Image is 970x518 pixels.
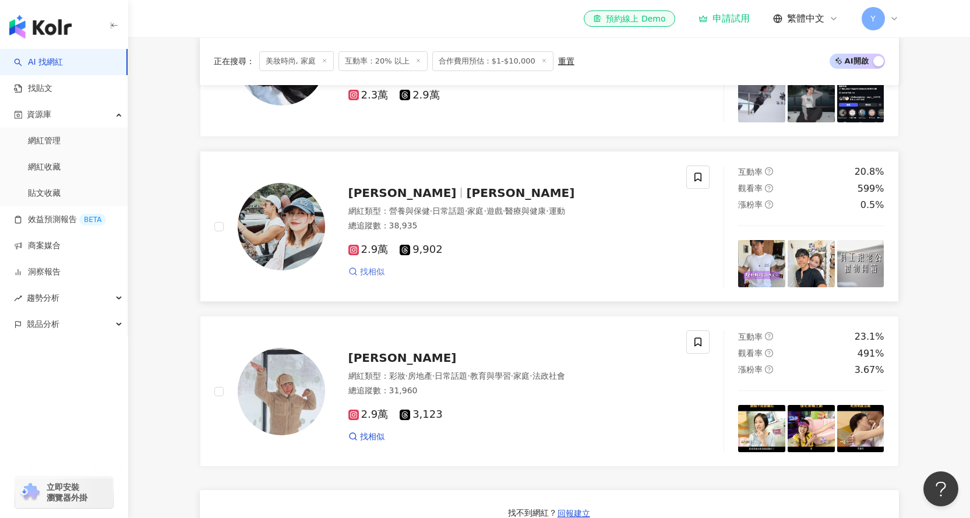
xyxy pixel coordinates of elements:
[858,182,884,195] div: 599%
[558,57,574,66] div: 重置
[765,365,773,373] span: question-circle
[348,244,389,256] span: 2.9萬
[699,13,750,24] a: 申請試用
[738,405,785,452] img: post-image
[467,371,470,380] span: ·
[584,10,675,27] a: 預約線上 Demo
[400,89,440,101] span: 2.9萬
[360,266,385,278] span: 找相似
[28,188,61,199] a: 貼文收藏
[765,167,773,175] span: question-circle
[855,165,884,178] div: 20.8%
[532,371,565,380] span: 法政社會
[765,200,773,209] span: question-circle
[389,206,430,216] span: 營養與保健
[15,477,113,508] a: chrome extension立即安裝 瀏覽器外掛
[432,206,465,216] span: 日常話題
[238,183,325,270] img: KOL Avatar
[360,431,385,443] span: 找相似
[503,206,505,216] span: ·
[738,365,763,374] span: 漲粉率
[348,385,673,397] div: 總追蹤數 ： 31,960
[484,206,486,216] span: ·
[837,240,884,287] img: post-image
[14,240,61,252] a: 商案媒合
[470,371,511,380] span: 教育與學習
[855,364,884,376] div: 3.67%
[855,330,884,343] div: 23.1%
[467,206,484,216] span: 家庭
[348,351,457,365] span: [PERSON_NAME]
[738,200,763,209] span: 漲粉率
[348,371,673,382] div: 網紅類型 ：
[400,408,443,421] span: 3,123
[738,167,763,177] span: 互動率
[348,220,673,232] div: 總追蹤數 ： 38,935
[738,332,763,341] span: 互動率
[738,348,763,358] span: 觀看率
[348,89,389,101] span: 2.3萬
[738,75,785,122] img: post-image
[765,332,773,340] span: question-circle
[348,408,389,421] span: 2.9萬
[738,240,785,287] img: post-image
[837,405,884,452] img: post-image
[400,244,443,256] span: 9,902
[860,199,884,212] div: 0.5%
[505,206,546,216] span: 醫療與健康
[465,206,467,216] span: ·
[530,371,532,380] span: ·
[348,186,457,200] span: [PERSON_NAME]
[14,294,22,302] span: rise
[513,371,530,380] span: 家庭
[27,311,59,337] span: 競品分析
[511,371,513,380] span: ·
[348,206,673,217] div: 網紅類型 ：
[837,75,884,122] img: post-image
[549,206,565,216] span: 運動
[405,371,408,380] span: ·
[214,57,255,66] span: 正在搜尋 ：
[788,75,835,122] img: post-image
[432,371,435,380] span: ·
[788,240,835,287] img: post-image
[546,206,548,216] span: ·
[27,285,59,311] span: 趨勢分析
[200,151,899,302] a: KOL Avatar[PERSON_NAME][PERSON_NAME]網紅類型：營養與保健·日常話題·家庭·遊戲·醫療與健康·運動總追蹤數：38,9352.9萬9,902找相似互動率quest...
[27,101,51,128] span: 資源庫
[870,12,876,25] span: Y
[14,57,63,68] a: searchAI 找網紅
[338,51,428,71] span: 互動率：20% 以上
[408,371,432,380] span: 房地產
[432,51,553,71] span: 合作費用預估：$1-$10,000
[9,15,72,38] img: logo
[435,371,467,380] span: 日常話題
[14,214,106,225] a: 效益預測報告BETA
[466,186,574,200] span: [PERSON_NAME]
[28,135,61,147] a: 網紅管理
[430,206,432,216] span: ·
[923,471,958,506] iframe: Help Scout Beacon - Open
[558,509,590,518] span: 回報建立
[787,12,824,25] span: 繁體中文
[19,483,41,502] img: chrome extension
[858,347,884,360] div: 491%
[14,83,52,94] a: 找貼文
[238,348,325,435] img: KOL Avatar
[28,161,61,173] a: 網紅收藏
[348,431,385,443] a: 找相似
[348,266,385,278] a: 找相似
[14,266,61,278] a: 洞察報告
[765,184,773,192] span: question-circle
[738,184,763,193] span: 觀看率
[765,349,773,357] span: question-circle
[259,51,334,71] span: 美妝時尚, 家庭
[788,405,835,452] img: post-image
[486,206,503,216] span: 遊戲
[200,316,899,467] a: KOL Avatar[PERSON_NAME]網紅類型：彩妝·房地產·日常話題·教育與學習·家庭·法政社會總追蹤數：31,9602.9萬3,123找相似互動率question-circle23....
[593,13,665,24] div: 預約線上 Demo
[47,482,87,503] span: 立即安裝 瀏覽器外掛
[389,371,405,380] span: 彩妝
